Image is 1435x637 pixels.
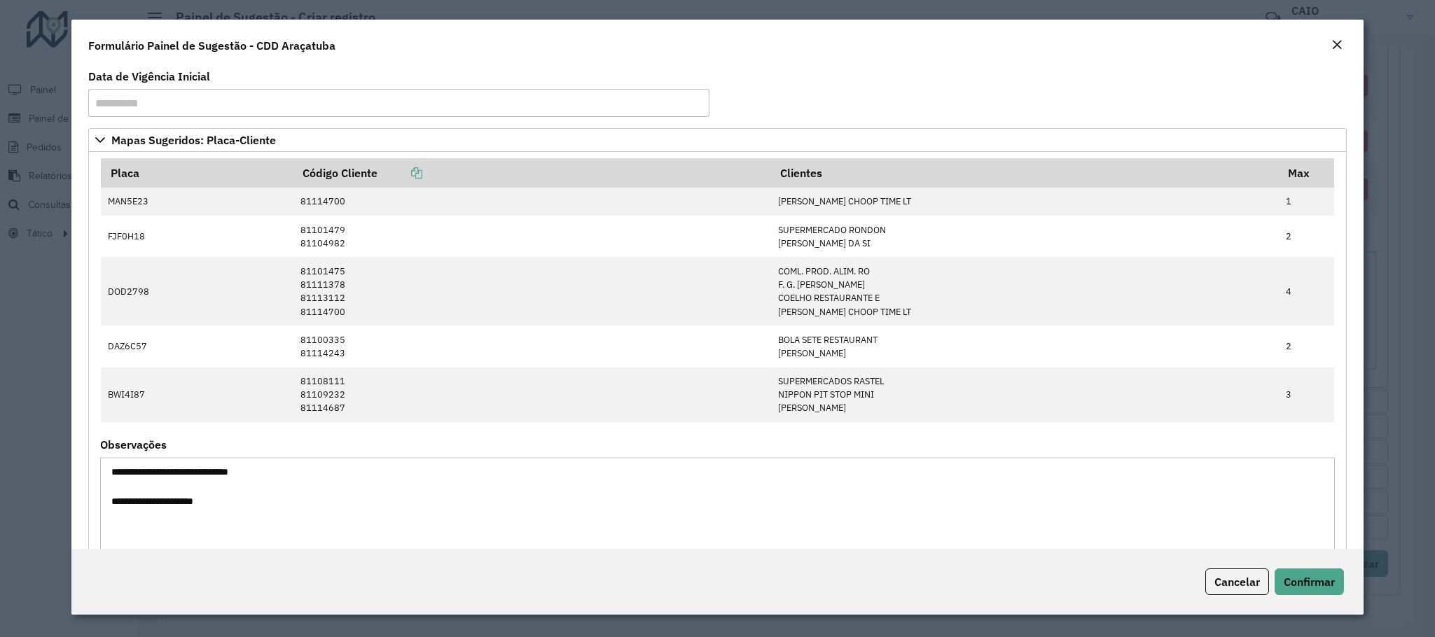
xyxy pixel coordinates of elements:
[770,158,1278,188] th: Clientes
[1278,367,1334,423] td: 3
[101,158,293,188] th: Placa
[770,216,1278,257] td: SUPERMERCADO RONDON [PERSON_NAME] DA SI
[100,436,167,453] label: Observações
[111,134,276,146] span: Mapas Sugeridos: Placa-Cliente
[101,188,293,216] td: MAN5E23
[293,325,771,367] td: 81100335 81114243
[101,216,293,257] td: FJF0H18
[293,216,771,257] td: 81101479 81104982
[293,188,771,216] td: 81114700
[377,166,422,180] a: Copiar
[770,325,1278,367] td: BOLA SETE RESTAURANT [PERSON_NAME]
[88,128,1346,152] a: Mapas Sugeridos: Placa-Cliente
[1278,216,1334,257] td: 2
[101,325,293,367] td: DAZ6C57
[1278,188,1334,216] td: 1
[1205,568,1269,595] button: Cancelar
[293,367,771,423] td: 81108111 81109232 81114687
[101,257,293,325] td: DOD2798
[293,158,771,188] th: Código Cliente
[1331,39,1343,50] em: Fechar
[293,257,771,325] td: 81101475 81111378 81113112 81114700
[1214,575,1260,589] span: Cancelar
[1284,575,1335,589] span: Confirmar
[88,152,1346,594] div: Mapas Sugeridos: Placa-Cliente
[101,367,293,423] td: BWI4I87
[1278,158,1334,188] th: Max
[88,68,210,85] label: Data de Vigência Inicial
[1278,257,1334,325] td: 4
[770,188,1278,216] td: [PERSON_NAME] CHOOP TIME LT
[1327,36,1347,55] button: Close
[88,37,335,54] h4: Formulário Painel de Sugestão - CDD Araçatuba
[770,367,1278,423] td: SUPERMERCADOS RASTEL NIPPON PIT STOP MINI [PERSON_NAME]
[1278,325,1334,367] td: 2
[770,257,1278,325] td: COML. PROD. ALIM. RO F. G. [PERSON_NAME] COELHO RESTAURANTE E [PERSON_NAME] CHOOP TIME LT
[1275,568,1344,595] button: Confirmar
